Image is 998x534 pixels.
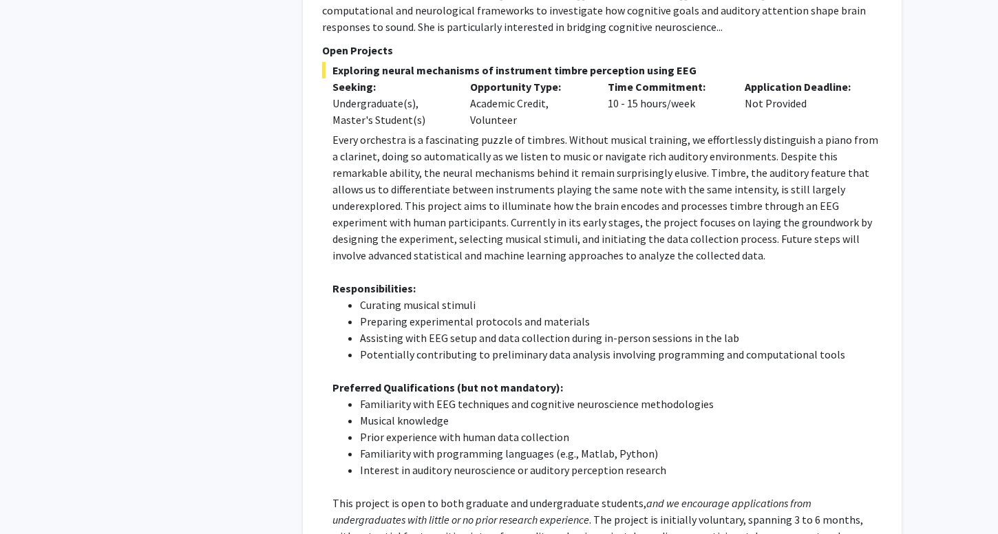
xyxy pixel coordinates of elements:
p: Opportunity Type: [470,78,587,95]
li: Preparing experimental protocols and materials [360,313,882,330]
div: Undergraduate(s), Master's Student(s) [332,95,449,128]
p: Time Commitment: [608,78,725,95]
div: Not Provided [734,78,872,128]
div: 10 - 15 hours/week [597,78,735,128]
strong: Preferred Qualifications (but not mandatory): [332,381,563,394]
strong: Responsibilities: [332,281,416,295]
span: Exploring neural mechanisms of instrument timbre perception using EEG [322,62,882,78]
p: Every orchestra is a fascinating puzzle of timbres. Without musical training, we effortlessly dis... [332,131,882,264]
li: Assisting with EEG setup and data collection during in-person sessions in the lab [360,330,882,346]
li: Interest in auditory neuroscience or auditory perception research [360,462,882,478]
li: Prior experience with human data collection [360,429,882,445]
p: Open Projects [322,42,882,58]
li: Familiarity with EEG techniques and cognitive neuroscience methodologies [360,396,882,412]
li: Curating musical stimuli [360,297,882,313]
div: Academic Credit, Volunteer [460,78,597,128]
li: Familiarity with programming languages (e.g., Matlab, Python) [360,445,882,462]
p: Seeking: [332,78,449,95]
li: Musical knowledge [360,412,882,429]
li: Potentially contributing to preliminary data analysis involving programming and computational tools [360,346,882,363]
iframe: Chat [10,472,59,524]
p: Application Deadline: [745,78,862,95]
